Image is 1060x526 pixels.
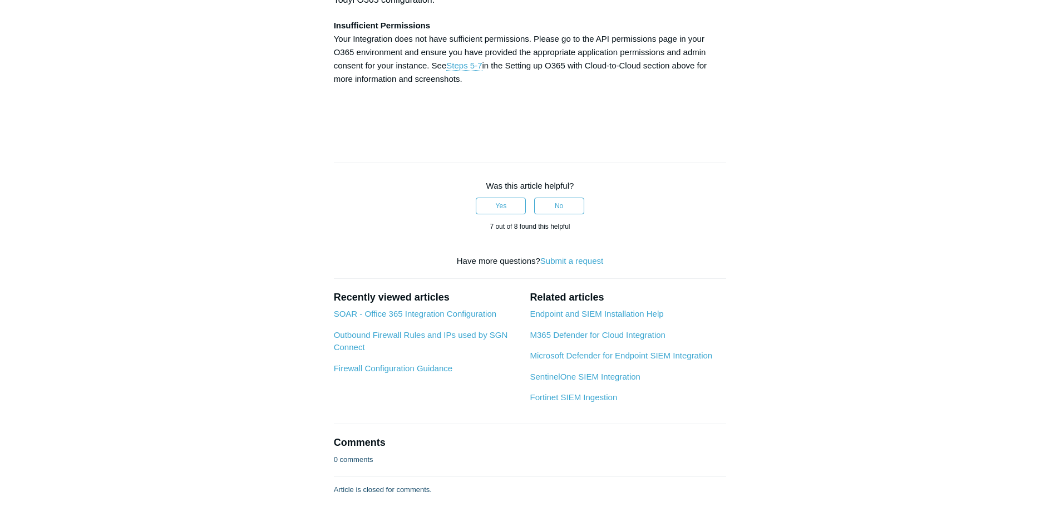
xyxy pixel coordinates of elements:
a: SOAR - Office 365 Integration Configuration [334,309,496,318]
a: Endpoint and SIEM Installation Help [530,309,663,318]
a: Fortinet SIEM Ingestion [530,392,617,402]
a: Firewall Configuration Guidance [334,363,452,373]
p: Article is closed for comments. [334,484,432,495]
p: Your Integration does not have sufficient permissions. Please go to the API permissions page in y... [334,19,727,86]
h2: Recently viewed articles [334,290,519,305]
p: 0 comments [334,454,373,465]
span: 7 out of 8 found this helpful [490,223,570,230]
a: M365 Defender for Cloud Integration [530,330,665,340]
h2: Related articles [530,290,726,305]
a: SentinelOne SIEM Integration [530,372,640,381]
a: Outbound Firewall Rules and IPs used by SGN Connect [334,330,508,352]
a: Submit a request [540,256,603,266]
a: Steps 5-7 [446,61,482,71]
div: Have more questions? [334,255,727,268]
h2: Comments [334,435,727,450]
strong: Insufficient Permissions [334,21,430,30]
button: This article was not helpful [534,198,584,214]
button: This article was helpful [476,198,526,214]
span: Was this article helpful? [486,181,574,190]
a: Microsoft Defender for Endpoint SIEM Integration [530,351,712,360]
